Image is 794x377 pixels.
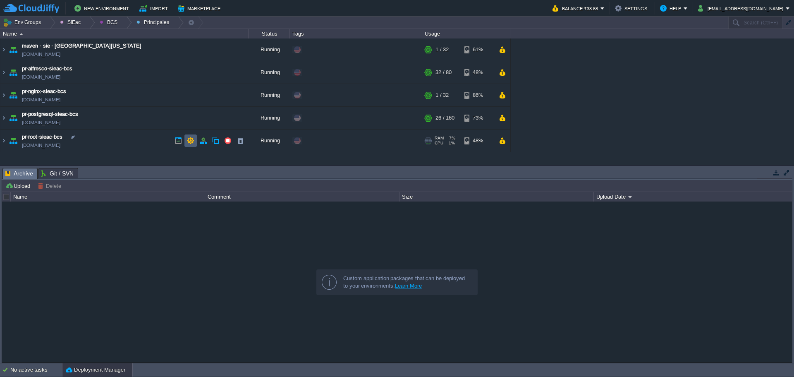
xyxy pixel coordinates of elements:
[0,130,7,152] img: AMDAwAAAACH5BAEAAAAALAAAAAABAAEAAAICRAEAOw==
[464,84,491,106] div: 86%
[22,65,72,73] a: pr-alfresco-sieac-bcs
[249,107,290,129] div: Running
[74,3,132,13] button: New Environment
[464,130,491,152] div: 48%
[249,61,290,84] div: Running
[22,110,78,118] a: pr-postgresql-sieac-bcs
[10,363,62,377] div: No active tasks
[759,344,786,369] iframe: chat widget
[447,141,455,146] span: 1%
[22,42,141,50] a: maven - sie - [GEOGRAPHIC_DATA][US_STATE]
[249,130,290,152] div: Running
[22,87,66,96] a: pr-nginx-sieac-bcs
[0,61,7,84] img: AMDAwAAAACH5BAEAAAAALAAAAAABAAEAAAICRAEAOw==
[7,130,19,152] img: AMDAwAAAACH5BAEAAAAALAAAAAABAAEAAAICRAEAOw==
[178,3,223,13] button: Marketplace
[395,283,422,289] a: Learn More
[7,84,19,106] img: AMDAwAAAACH5BAEAAAAALAAAAAABAAEAAAICRAEAOw==
[5,168,33,179] span: Archive
[19,33,23,35] img: AMDAwAAAACH5BAEAAAAALAAAAAABAAEAAAICRAEAOw==
[3,17,44,28] button: Env Groups
[400,192,593,202] div: Size
[660,3,684,13] button: Help
[435,141,443,146] span: CPU
[60,17,84,28] button: SIEac
[435,84,449,106] div: 1 / 32
[343,275,471,290] div: Custom application packages that can be deployed to your environments.
[22,118,60,127] span: [DOMAIN_NAME]
[249,84,290,106] div: Running
[66,366,125,374] button: Deployment Manager
[435,136,444,141] span: RAM
[22,141,60,149] a: [DOMAIN_NAME]
[249,38,290,61] div: Running
[7,107,19,129] img: AMDAwAAAACH5BAEAAAAALAAAAAABAAEAAAICRAEAOw==
[435,61,452,84] div: 32 / 80
[136,17,172,28] button: Principales
[11,192,205,202] div: Name
[5,182,33,190] button: Upload
[464,107,491,129] div: 73%
[698,3,786,13] button: [EMAIL_ADDRESS][DOMAIN_NAME]
[290,29,422,38] div: Tags
[0,107,7,129] img: AMDAwAAAACH5BAEAAAAALAAAAAABAAEAAAICRAEAOw==
[464,38,491,61] div: 61%
[22,73,60,81] span: [DOMAIN_NAME]
[1,29,248,38] div: Name
[22,96,60,104] span: [DOMAIN_NAME]
[22,50,60,58] span: [DOMAIN_NAME]
[100,17,120,28] button: BCS
[7,38,19,61] img: AMDAwAAAACH5BAEAAAAALAAAAAABAAEAAAICRAEAOw==
[435,38,449,61] div: 1 / 32
[7,61,19,84] img: AMDAwAAAACH5BAEAAAAALAAAAAABAAEAAAICRAEAOw==
[249,29,289,38] div: Status
[38,182,64,190] button: Delete
[464,61,491,84] div: 48%
[0,84,7,106] img: AMDAwAAAACH5BAEAAAAALAAAAAABAAEAAAICRAEAOw==
[139,3,170,13] button: Import
[3,3,59,14] img: CloudJiffy
[435,107,454,129] div: 26 / 160
[41,168,74,178] span: Git / SVN
[206,192,399,202] div: Comment
[615,3,650,13] button: Settings
[423,29,510,38] div: Usage
[447,136,455,141] span: 7%
[22,133,62,141] a: pr-root-sieac-bcs
[552,3,600,13] button: Balance ₹38.68
[0,38,7,61] img: AMDAwAAAACH5BAEAAAAALAAAAAABAAEAAAICRAEAOw==
[594,192,788,202] div: Upload Date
